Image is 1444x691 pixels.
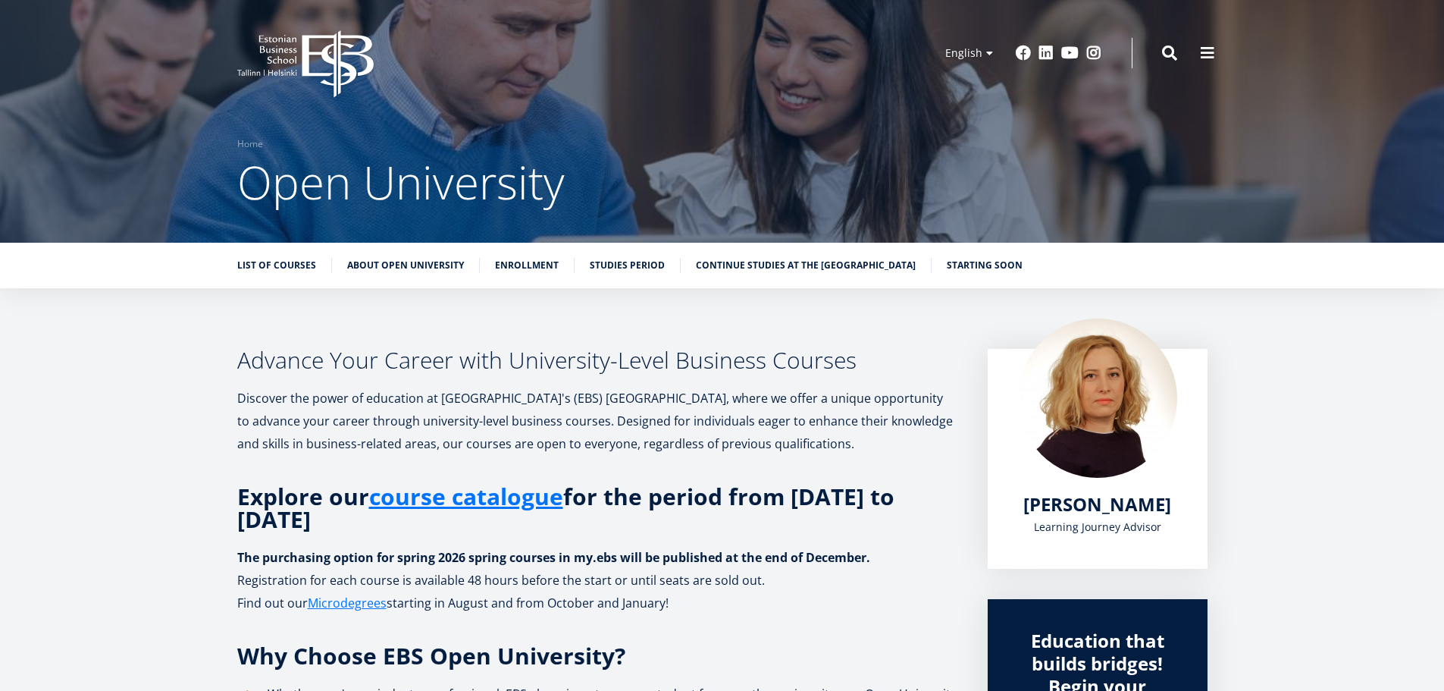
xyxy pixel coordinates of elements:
[495,258,559,273] a: Enrollment
[369,485,563,508] a: course catalogue
[1086,46,1101,61] a: Instagram
[1018,516,1177,539] div: Learning Journey Advisor
[1023,493,1171,516] a: [PERSON_NAME]
[696,258,916,273] a: Continue studies at the [GEOGRAPHIC_DATA]
[308,592,387,614] a: Microdegrees
[237,481,894,535] strong: Explore our for the period from [DATE] to [DATE]
[1023,492,1171,517] span: [PERSON_NAME]
[1061,46,1079,61] a: Youtube
[590,258,665,273] a: Studies period
[237,349,957,372] h3: Advance Your Career with University-Level Business Courses
[237,151,565,213] span: Open University
[237,258,316,273] a: List of Courses
[1018,319,1177,478] img: Kadri Osula Learning Journey Advisor
[947,258,1023,273] a: Starting soon
[237,549,870,566] strong: The purchasing option for spring 2026 spring courses in my.ebs will be published at the end of De...
[237,569,957,614] p: Registration for each course is available 48 hours before the start or until seats are sold out. ...
[237,387,957,455] p: Discover the power of education at [GEOGRAPHIC_DATA]'s (EBS) [GEOGRAPHIC_DATA], where we offer a ...
[347,258,464,273] a: About Open University
[1016,46,1031,61] a: Facebook
[237,137,263,152] a: Home
[237,640,625,671] span: Why Choose EBS Open University?
[1038,46,1054,61] a: Linkedin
